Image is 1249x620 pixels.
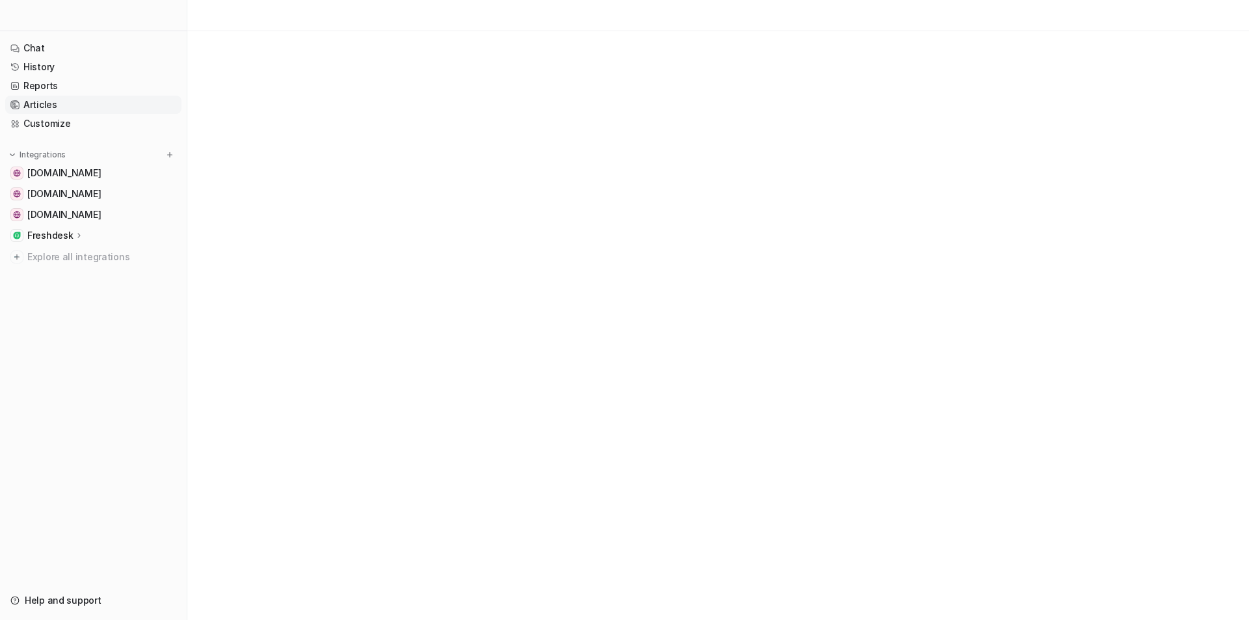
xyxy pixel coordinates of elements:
[165,150,174,159] img: menu_add.svg
[5,206,181,224] a: learn.naati.com.au[DOMAIN_NAME]
[13,169,21,177] img: www.naati.com.au
[5,115,181,133] a: Customize
[5,39,181,57] a: Chat
[13,232,21,239] img: Freshdesk
[27,229,73,242] p: Freshdesk
[8,150,17,159] img: expand menu
[27,187,101,200] span: [DOMAIN_NAME]
[27,167,101,180] span: [DOMAIN_NAME]
[5,96,181,114] a: Articles
[20,150,66,160] p: Integrations
[5,164,181,182] a: www.naati.com.au[DOMAIN_NAME]
[5,591,181,610] a: Help and support
[5,148,70,161] button: Integrations
[10,250,23,263] img: explore all integrations
[5,77,181,95] a: Reports
[5,58,181,76] a: History
[5,248,181,266] a: Explore all integrations
[5,185,181,203] a: my.naati.com.au[DOMAIN_NAME]
[13,211,21,219] img: learn.naati.com.au
[13,190,21,198] img: my.naati.com.au
[27,247,176,267] span: Explore all integrations
[27,208,101,221] span: [DOMAIN_NAME]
